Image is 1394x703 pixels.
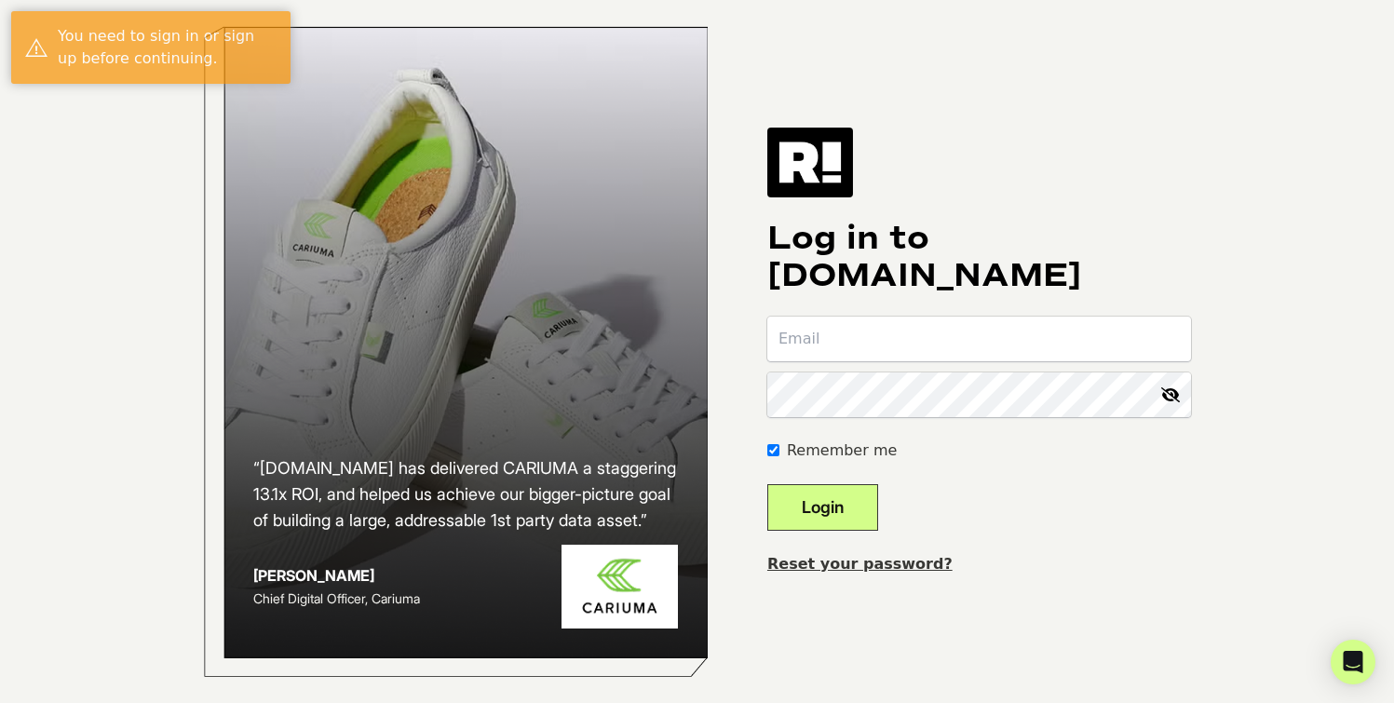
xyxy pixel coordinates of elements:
label: Remember me [787,439,897,462]
div: You need to sign in or sign up before continuing. [58,25,277,70]
div: Open Intercom Messenger [1331,640,1375,684]
h2: “[DOMAIN_NAME] has delivered CARIUMA a staggering 13.1x ROI, and helped us achieve our bigger-pic... [253,455,678,534]
button: Login [767,484,878,531]
a: Reset your password? [767,555,953,573]
span: Chief Digital Officer, Cariuma [253,590,420,606]
strong: [PERSON_NAME] [253,566,374,585]
h1: Log in to [DOMAIN_NAME] [767,220,1191,294]
img: Retention.com [767,128,853,196]
input: Email [767,317,1191,361]
img: Cariuma [562,545,678,629]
